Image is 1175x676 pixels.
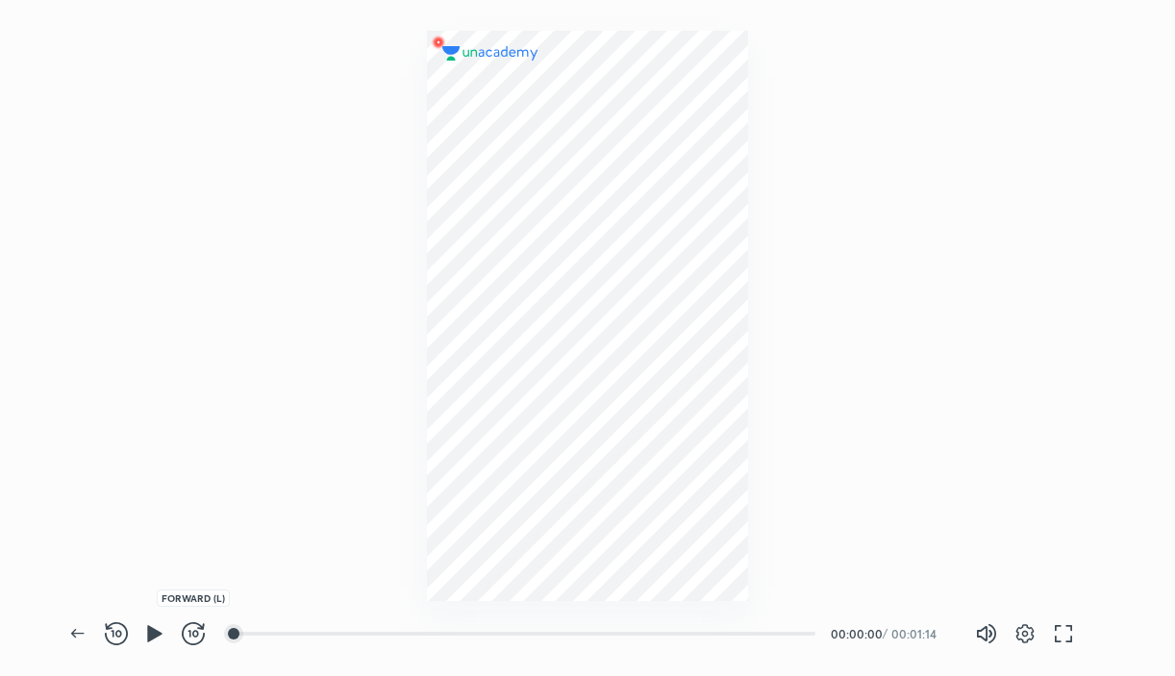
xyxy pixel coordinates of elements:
div: 00:00:00 [831,628,879,639]
img: logo.2a7e12a2.svg [442,46,538,61]
div: 00:01:14 [891,628,944,639]
div: FORWARD (L) [157,589,230,607]
img: wMgqJGBwKWe8AAAAABJRU5ErkJggg== [427,31,450,54]
div: / [883,628,887,639]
